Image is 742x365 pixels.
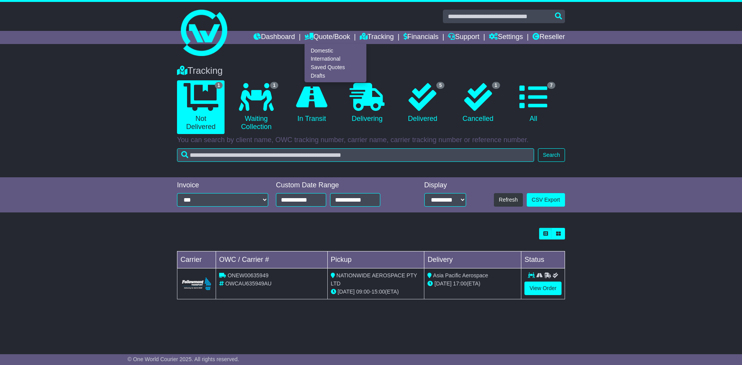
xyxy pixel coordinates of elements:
span: Asia Pacific Aerospace [433,272,488,278]
a: Tracking [360,31,394,44]
a: Dashboard [254,31,295,44]
a: Quote/Book [305,31,350,44]
button: Search [538,148,565,162]
img: Followmont_Transport.png [182,277,211,290]
a: 1 Not Delivered [177,80,225,134]
a: In Transit [288,80,335,126]
span: OWCAU635949AU [225,280,272,287]
a: Domestic [305,46,366,55]
a: Financials [403,31,439,44]
span: 1 [215,82,223,89]
a: Settings [489,31,523,44]
span: 09:00 [356,289,370,295]
a: 5 Delivered [399,80,446,126]
span: 15:00 [371,289,385,295]
div: (ETA) [427,280,518,288]
div: Display [424,181,466,190]
td: Delivery [424,251,521,268]
a: View Order [524,282,562,295]
span: ONEW00635949 [228,272,269,278]
a: Drafts [305,71,366,80]
a: 1 Cancelled [454,80,502,126]
a: Delivering [343,80,391,126]
td: OWC / Carrier # [216,251,328,268]
span: © One World Courier 2025. All rights reserved. [128,356,239,362]
span: 17:00 [453,280,466,287]
span: [DATE] [434,280,451,287]
span: 5 [436,82,444,89]
a: Reseller [533,31,565,44]
span: [DATE] [338,289,355,295]
div: Custom Date Range [276,181,400,190]
span: 7 [547,82,555,89]
div: Quote/Book [305,44,366,82]
button: Refresh [494,193,523,207]
div: - (ETA) [331,288,421,296]
a: 1 Waiting Collection [232,80,280,134]
div: Tracking [173,65,569,76]
td: Carrier [177,251,216,268]
div: Invoice [177,181,268,190]
a: Support [448,31,479,44]
p: You can search by client name, OWC tracking number, carrier name, carrier tracking number or refe... [177,136,565,144]
a: CSV Export [527,193,565,207]
span: 1 [492,82,500,89]
span: NATIONWIDE AEROSPACE PTY LTD [331,272,417,287]
span: 1 [270,82,278,89]
a: International [305,55,366,63]
td: Status [521,251,565,268]
a: 7 All [510,80,557,126]
a: Saved Quotes [305,63,366,72]
td: Pickup [327,251,424,268]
